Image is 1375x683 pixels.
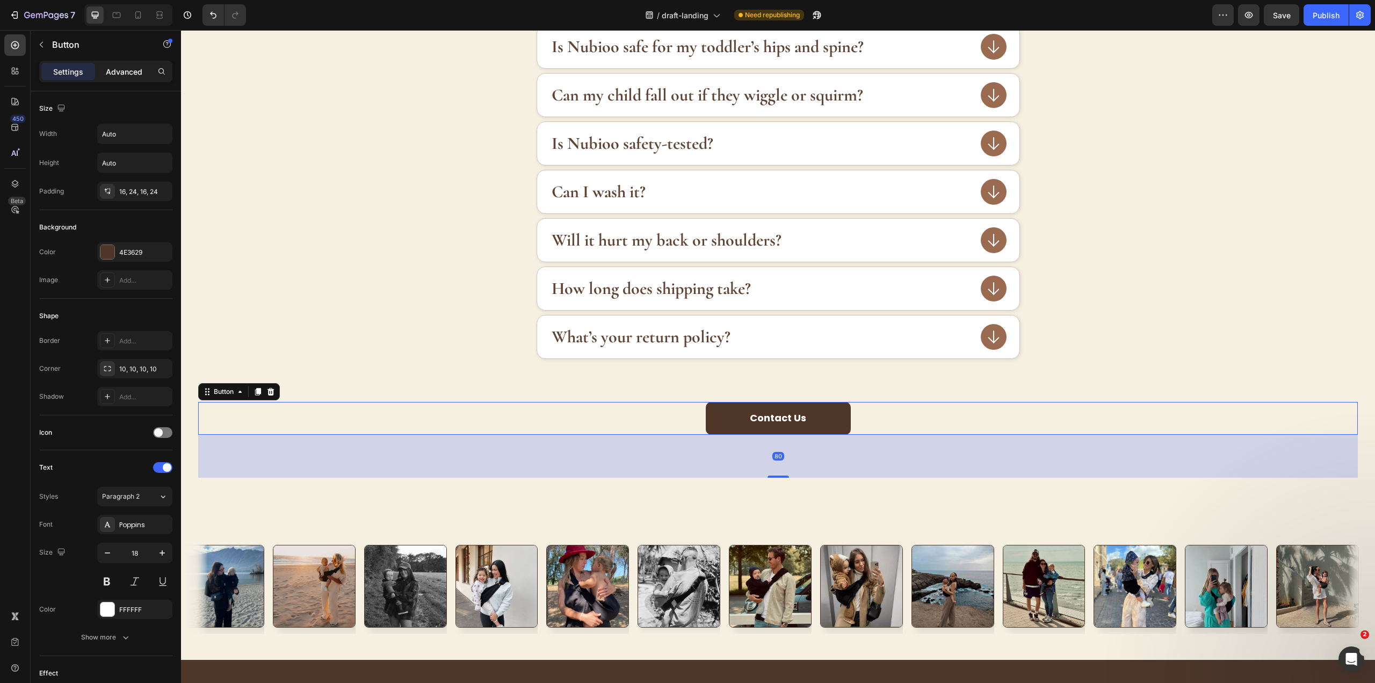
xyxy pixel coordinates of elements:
[183,515,266,598] img: [object Object]
[274,515,357,598] img: [object Object]
[745,10,800,20] span: Need republishing
[39,102,68,116] div: Size
[119,392,170,402] div: Add...
[119,248,170,257] div: 4E3629
[39,275,58,285] div: Image
[371,152,465,172] p: Can I wash it?
[548,515,631,598] img: [object Object]
[119,520,170,530] div: Poppins
[1338,646,1364,672] iframe: Intercom live chat
[39,668,58,678] div: Effect
[371,55,682,75] p: Can my child fall out if they wiggle or squirm?
[1264,4,1299,26] button: Save
[31,357,55,366] div: Button
[202,4,246,26] div: Undo/Redo
[4,4,80,26] button: 7
[39,222,76,232] div: Background
[39,605,56,614] div: Color
[39,247,56,257] div: Color
[98,153,172,172] input: Auto
[39,492,58,501] div: Styles
[39,628,172,647] button: Show more
[371,297,549,317] p: What’s your return policy?
[1313,10,1340,21] div: Publish
[591,422,603,430] div: 80
[119,364,170,374] div: 10, 10, 10, 10
[822,515,904,598] img: [object Object]
[39,158,59,168] div: Height
[1,515,83,598] img: [object Object]
[119,605,170,615] div: FFFFFF
[1360,630,1369,639] span: 2
[119,336,170,346] div: Add...
[181,30,1375,683] iframe: Design area
[371,103,532,124] p: Is Nubioo safety-tested?
[119,276,170,285] div: Add...
[81,632,131,643] div: Show more
[97,487,172,506] button: Paragraph 2
[569,381,625,394] strong: Contact Us
[98,124,172,143] input: Auto
[39,428,52,437] div: Icon
[657,10,660,21] span: /
[39,463,53,472] div: Text
[1273,11,1291,20] span: Save
[102,492,140,501] span: Paragraph 2
[53,66,83,77] p: Settings
[39,129,57,139] div: Width
[1095,515,1178,598] img: [object Object]
[10,114,26,123] div: 450
[106,66,142,77] p: Advanced
[457,515,539,598] img: [object Object]
[913,515,995,598] img: [object Object]
[371,200,600,220] p: Will it hurt my back or shoulders?
[8,197,26,205] div: Beta
[39,392,64,401] div: Shadow
[119,187,170,197] div: 16, 24, 16, 24
[639,515,722,598] img: [object Object]
[371,248,570,269] p: How long does shipping take?
[39,520,53,529] div: Font
[39,186,64,196] div: Padding
[662,10,708,21] span: draft-landing
[52,38,143,51] p: Button
[525,372,670,405] button: <p><span style="font-size:18px;"><strong>Contact Us</strong></span></p>
[39,545,68,560] div: Size
[70,9,75,21] p: 7
[39,311,59,321] div: Shape
[730,515,813,598] img: [object Object]
[39,336,60,346] div: Border
[1004,515,1087,598] img: [object Object]
[39,364,61,373] div: Corner
[365,515,448,598] img: [object Object]
[1304,4,1349,26] button: Publish
[92,515,175,598] img: [object Object]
